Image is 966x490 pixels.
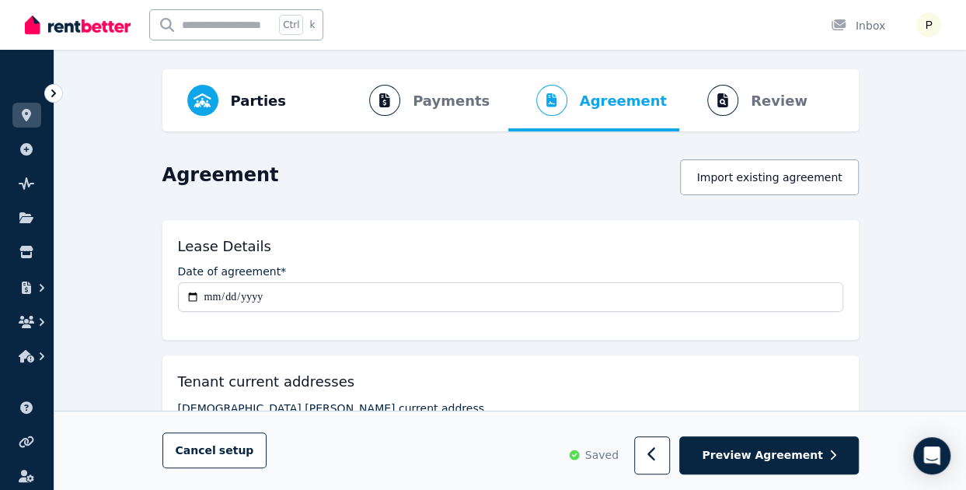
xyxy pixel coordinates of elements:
span: Ctrl [279,15,303,35]
button: Parties [175,69,298,131]
button: Import existing agreement [680,159,858,195]
div: Inbox [831,18,885,33]
img: RentBetter [25,13,131,37]
nav: Progress [162,69,859,131]
span: Saved [585,448,619,464]
button: Cancelsetup [162,433,267,469]
img: pinasao@gmail.com [916,12,941,37]
button: Agreement [508,69,680,131]
div: Open Intercom Messenger [913,437,950,474]
label: [DEMOGRAPHIC_DATA] [PERSON_NAME] current address [178,402,484,415]
span: Cancel [176,445,254,457]
span: Parties [231,90,286,112]
span: Agreement [580,90,668,112]
h5: Tenant current addresses [178,371,354,393]
span: setup [219,443,254,459]
h5: Lease Details [178,236,271,257]
span: Preview Agreement [702,448,822,464]
label: Date of agreement* [178,264,287,279]
span: k [309,19,315,31]
button: Preview Agreement [679,437,858,475]
h1: Agreement [162,163,279,187]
